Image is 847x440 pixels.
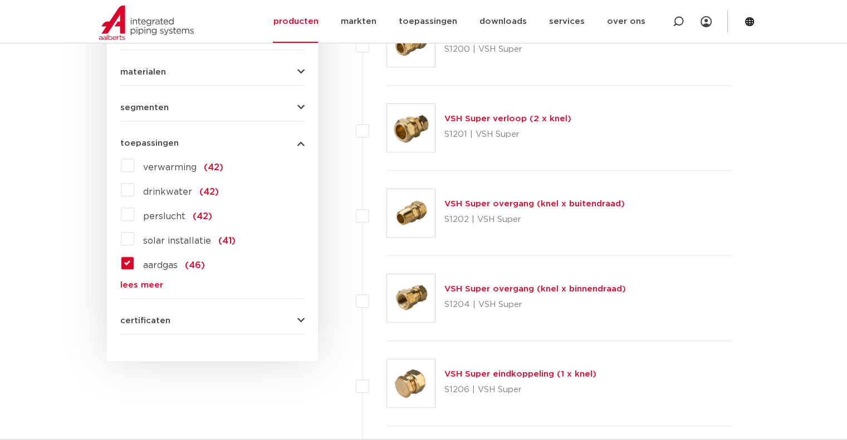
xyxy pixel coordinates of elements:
[120,68,166,76] span: materialen
[387,359,435,407] img: Thumbnail for VSH Super eindkoppeling (1 x knel)
[387,189,435,237] img: Thumbnail for VSH Super overgang (knel x buitendraad)
[444,381,596,399] p: S1206 | VSH Super
[444,41,611,58] p: S1200 | VSH Super
[120,103,169,112] span: segmenten
[444,285,626,293] a: VSH Super overgang (knel x binnendraad)
[120,317,305,325] button: certificaten
[444,370,596,378] a: VSH Super eindkoppeling (1 x knel)
[387,274,435,322] img: Thumbnail for VSH Super overgang (knel x binnendraad)
[185,261,205,270] span: (46)
[387,19,435,67] img: Thumbnail for VSH Super rechte koppeling (2 x knel)
[120,317,170,325] span: certificaten
[444,211,625,229] p: S1202 | VSH Super
[143,261,178,270] span: aardgas
[120,281,305,289] a: lees meer
[444,296,626,314] p: S1204 | VSH Super
[199,187,219,196] span: (42)
[218,236,236,245] span: (41)
[387,104,435,152] img: Thumbnail for VSH Super verloop (2 x knel)
[444,115,571,123] a: VSH Super verloop (2 x knel)
[204,163,223,172] span: (42)
[444,126,571,144] p: S1201 | VSH Super
[444,200,625,208] a: VSH Super overgang (knel x buitendraad)
[143,163,197,172] span: verwarming
[120,139,179,147] span: toepassingen
[120,68,305,76] button: materialen
[143,187,192,196] span: drinkwater
[143,236,211,245] span: solar installatie
[143,212,185,221] span: perslucht
[120,103,305,112] button: segmenten
[193,212,212,221] span: (42)
[120,139,305,147] button: toepassingen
